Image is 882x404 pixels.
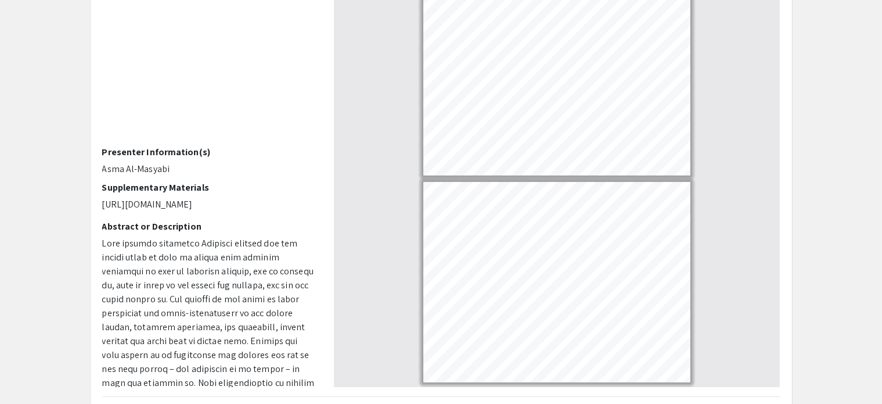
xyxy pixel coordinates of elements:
[102,198,316,212] p: [URL][DOMAIN_NAME]
[102,146,316,158] h2: Presenter Information(s)
[9,352,49,395] iframe: Chat
[102,162,316,176] p: Asma Al-Masyabi
[418,177,696,388] div: Page 3
[102,182,316,193] h2: Supplementary Materials
[102,221,316,232] h2: Abstract or Description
